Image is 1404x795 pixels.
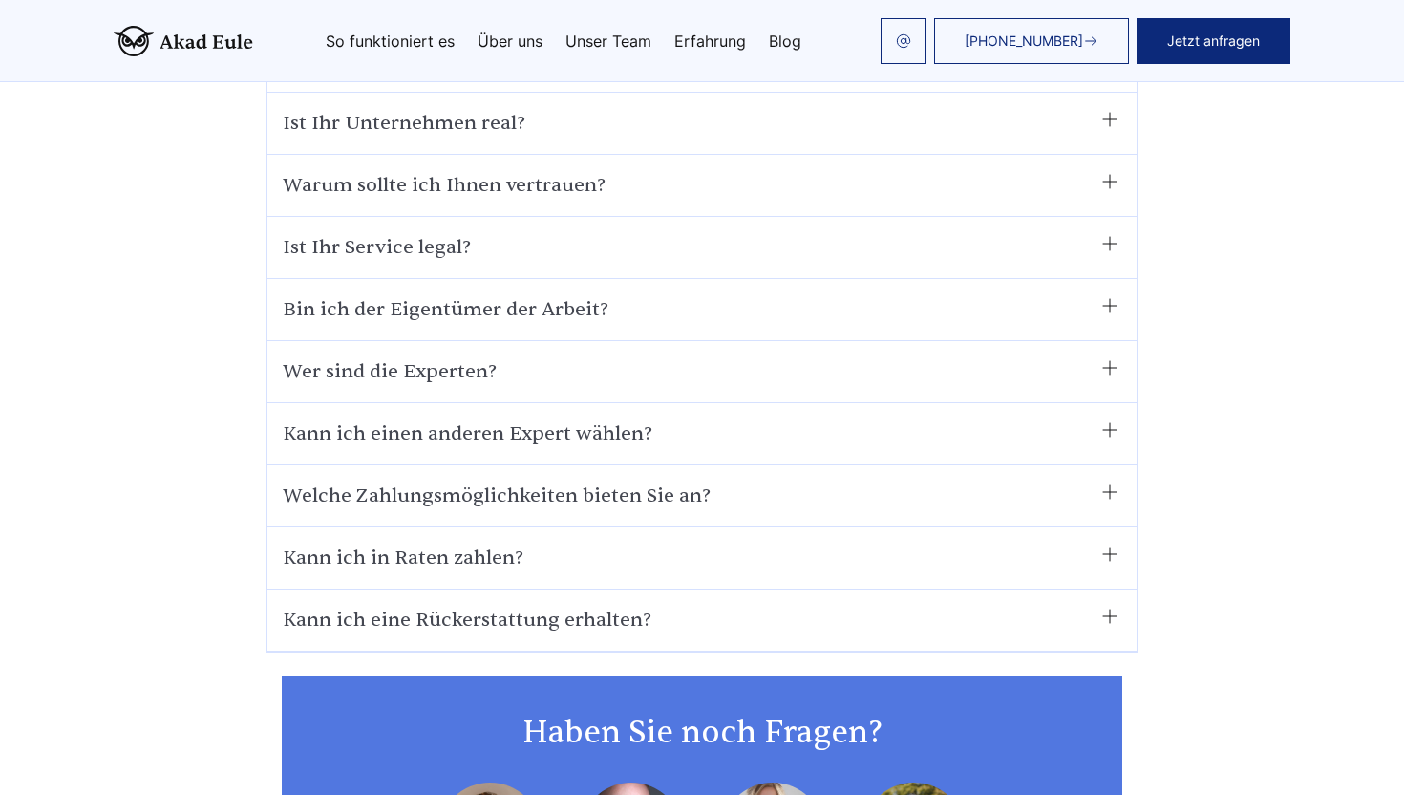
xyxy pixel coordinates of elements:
a: Erfahrung [674,33,746,49]
summary: Kann ich eine Rückerstattung erhalten? [283,605,1121,635]
span: [PHONE_NUMBER] [965,33,1083,49]
a: Unser Team [565,33,651,49]
summary: Warum sollte ich Ihnen vertrauen? [283,170,1121,201]
a: Über uns [478,33,542,49]
summary: Welche Zahlungsmöglichkeiten bieten Sie an? [283,481,1121,511]
summary: Bin ich der Eigentümer der Arbeit? [283,294,1121,325]
summary: Ist Ihr Unternehmen real? [283,108,1121,139]
summary: Kann ich einen anderen Expert wählen? [283,419,1121,449]
summary: Kann ich in Raten zahlen? [283,543,1121,573]
a: Blog [769,33,801,49]
button: Jetzt anfragen [1137,18,1290,64]
a: [PHONE_NUMBER] [934,18,1129,64]
a: So funktioniert es [326,33,455,49]
summary: Ist Ihr Service legal? [283,232,1121,263]
img: email [896,33,911,49]
h2: Haben Sie noch Fragen? [320,714,1084,752]
summary: Wer sind die Experten? [283,356,1121,387]
img: logo [114,26,253,56]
